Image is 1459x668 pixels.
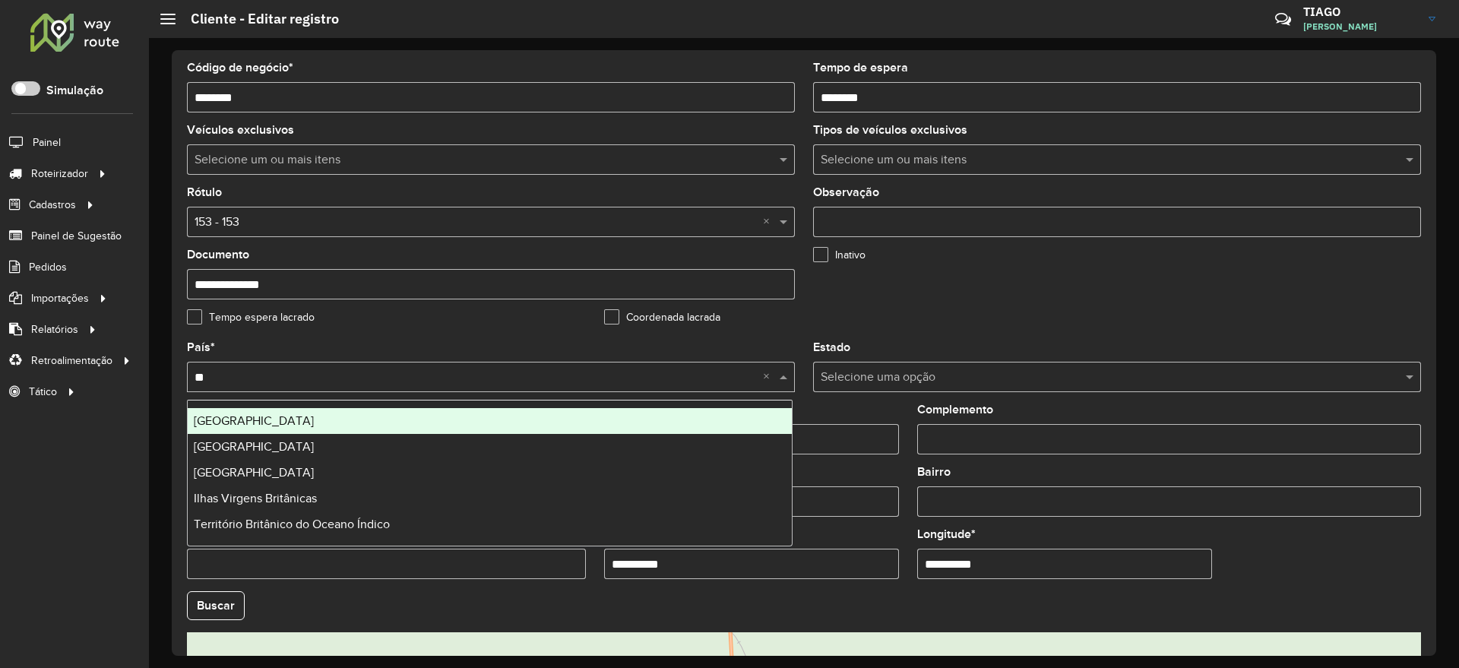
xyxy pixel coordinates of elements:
span: [PERSON_NAME] [1303,20,1417,33]
span: Clear all [763,213,776,231]
label: Coordenada lacrada [604,309,720,325]
button: Buscar [187,591,245,620]
label: Longitude [917,525,976,543]
span: [GEOGRAPHIC_DATA] [194,440,314,453]
label: País [187,338,215,356]
span: [GEOGRAPHIC_DATA] [194,466,314,479]
label: Código de negócio [187,59,293,77]
span: Roteirizador [31,166,88,182]
label: Veículos exclusivos [187,121,294,139]
label: Simulação [46,81,103,100]
span: Clear all [763,368,776,386]
span: Território Britânico do Oceano Índico [194,518,390,530]
label: Complemento [917,400,993,419]
a: Contato Rápido [1267,3,1299,36]
span: Pedidos [29,259,67,275]
span: Importações [31,290,89,306]
span: [GEOGRAPHIC_DATA] [194,414,314,427]
label: Rótulo [187,183,222,201]
span: Tático [29,384,57,400]
span: Painel [33,135,61,150]
label: Documento [187,245,249,264]
label: Estado [813,338,850,356]
h3: TIAGO [1303,5,1417,19]
label: Tempo espera lacrado [187,309,315,325]
span: Cadastros [29,197,76,213]
label: Observação [813,183,879,201]
label: Bairro [917,463,951,481]
label: Tempo de espera [813,59,908,77]
h2: Cliente - Editar registro [176,11,339,27]
label: Tipos de veículos exclusivos [813,121,967,139]
label: Inativo [813,247,866,263]
ng-dropdown-panel: Options list [187,400,793,546]
span: Retroalimentação [31,353,112,369]
span: Relatórios [31,321,78,337]
span: Painel de Sugestão [31,228,122,244]
span: Ilhas Virgens Britânicas [194,492,317,505]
